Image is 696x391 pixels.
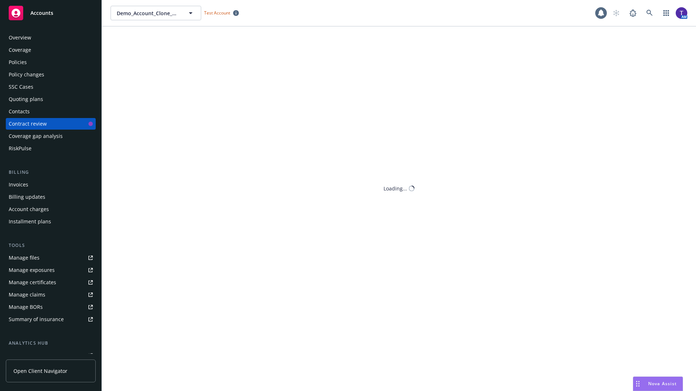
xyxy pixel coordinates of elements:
span: Test Account [201,9,242,17]
div: Loss summary generator [9,350,69,361]
a: Policy changes [6,69,96,80]
div: Invoices [9,179,28,190]
a: Quoting plans [6,93,96,105]
span: Test Account [204,10,230,16]
div: Billing [6,169,96,176]
div: Contacts [9,106,30,117]
a: Manage claims [6,289,96,300]
a: SSC Cases [6,81,96,93]
div: Tools [6,242,96,249]
a: Overview [6,32,96,43]
div: Policies [9,56,27,68]
div: Manage claims [9,289,45,300]
a: Coverage gap analysis [6,130,96,142]
a: Invoices [6,179,96,190]
a: Contract review [6,118,96,130]
div: RiskPulse [9,143,32,154]
div: Installment plans [9,216,51,227]
a: Report a Bug [626,6,640,20]
div: Manage files [9,252,40,264]
button: Demo_Account_Clone_QA_CR_Tests_Client [111,6,201,20]
img: photo [676,7,687,19]
div: Account charges [9,203,49,215]
span: Accounts [30,10,53,16]
div: Manage exposures [9,264,55,276]
a: Account charges [6,203,96,215]
span: Nova Assist [648,381,677,387]
a: Search [642,6,657,20]
div: Coverage [9,44,31,56]
div: Analytics hub [6,340,96,347]
div: Coverage gap analysis [9,130,63,142]
div: Drag to move [633,377,642,391]
a: Switch app [659,6,674,20]
a: Coverage [6,44,96,56]
a: Contacts [6,106,96,117]
a: Manage BORs [6,301,96,313]
div: Billing updates [9,191,45,203]
div: Manage BORs [9,301,43,313]
div: Quoting plans [9,93,43,105]
a: Installment plans [6,216,96,227]
div: Manage certificates [9,277,56,288]
a: Start snowing [609,6,623,20]
a: Manage certificates [6,277,96,288]
div: SSC Cases [9,81,33,93]
span: Demo_Account_Clone_QA_CR_Tests_Client [117,9,179,17]
div: Contract review [9,118,47,130]
a: Policies [6,56,96,68]
div: Summary of insurance [9,314,64,325]
a: Manage files [6,252,96,264]
a: Accounts [6,3,96,23]
button: Nova Assist [633,377,683,391]
a: RiskPulse [6,143,96,154]
div: Loading... [384,185,407,192]
a: Summary of insurance [6,314,96,325]
a: Manage exposures [6,264,96,276]
div: Overview [9,32,31,43]
span: Open Client Navigator [13,367,67,375]
a: Billing updates [6,191,96,203]
div: Policy changes [9,69,44,80]
a: Loss summary generator [6,350,96,361]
